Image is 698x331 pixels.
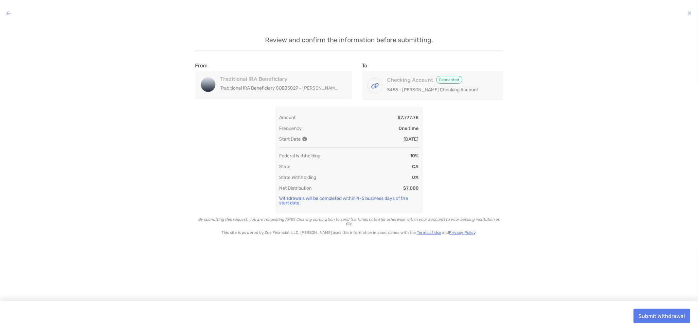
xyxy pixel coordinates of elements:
p: $7,000 [403,185,419,191]
p: One time [399,126,419,131]
h4: Traditional IRA Beneficiary [221,76,338,82]
p: State Withholding [279,175,316,180]
p: Net Distribution [279,185,312,191]
p: 10% [410,153,419,159]
p: This site is powered by Zoe Financial, LLC. [PERSON_NAME] uses this information in accordance wit... [195,230,503,235]
p: Frequency [279,126,302,131]
span: Connected [436,76,462,84]
p: [DATE] [404,136,419,142]
img: Traditional IRA Beneficiary [201,78,215,92]
h4: Checking Account [387,76,491,84]
p: $7,777.78 [398,115,419,120]
p: Withdrawals will be completed within 4-5 business days of the start date. [279,196,419,205]
label: To [362,62,367,69]
a: Terms of Use [417,230,441,235]
img: Checking Account [368,78,382,93]
p: CA [412,164,419,169]
button: Submit Withdrawal [634,309,690,323]
label: From [195,62,208,69]
p: Amount [279,115,296,120]
p: Review and confirm the information before submitting. [195,36,503,44]
p: By submitting this request, you are requesting APEX Clearing corporation to send the funds noted ... [195,217,503,226]
p: Federal Withholding [279,153,321,159]
p: Start Date [279,136,307,142]
p: 5455 - [PERSON_NAME] Checking Account [387,86,491,94]
p: State [279,164,291,169]
a: Privacy Policy [449,230,475,235]
p: Traditional IRA Beneficiary 8OE05029 - [PERSON_NAME] [221,84,338,92]
p: 0% [412,175,419,180]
